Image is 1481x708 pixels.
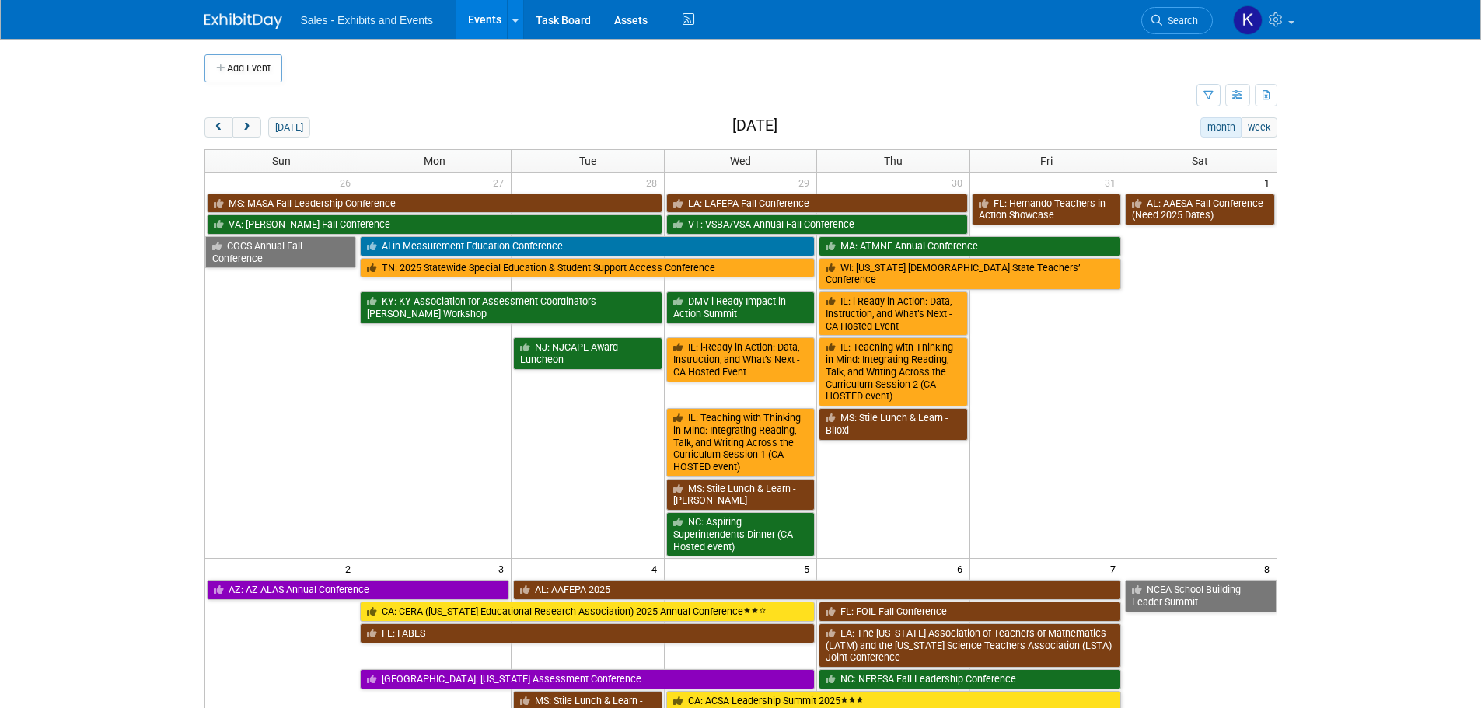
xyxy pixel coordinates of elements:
span: 30 [950,173,969,192]
a: IL: i-Ready in Action: Data, Instruction, and What’s Next - CA Hosted Event [819,291,968,336]
button: Add Event [204,54,282,82]
a: VT: VSBA/VSA Annual Fall Conference [666,214,969,235]
a: MS: Stile Lunch & Learn - [PERSON_NAME] [666,479,816,511]
span: 29 [797,173,816,192]
span: Sales - Exhibits and Events [301,14,433,26]
a: DMV i-Ready Impact in Action Summit [666,291,816,323]
span: Thu [884,155,903,167]
a: WI: [US_STATE] [DEMOGRAPHIC_DATA] State Teachers’ Conference [819,258,1121,290]
a: NC: NERESA Fall Leadership Conference [819,669,1121,689]
span: 5 [802,559,816,578]
a: AI in Measurement Education Conference [360,236,816,256]
a: TN: 2025 Statewide Special Education & Student Support Access Conference [360,258,816,278]
a: IL: Teaching with Thinking in Mind: Integrating Reading, Talk, and Writing Across the Curriculum ... [666,408,816,477]
span: 3 [497,559,511,578]
a: KY: KY Association for Assessment Coordinators [PERSON_NAME] Workshop [360,291,662,323]
h2: [DATE] [732,117,777,134]
a: Search [1141,7,1213,34]
a: NC: Aspiring Superintendents Dinner (CA-Hosted event) [666,512,816,556]
span: 8 [1263,559,1277,578]
span: Search [1162,15,1198,26]
a: NCEA School Building Leader Summit [1125,580,1276,612]
a: AL: AAESA Fall Conference (Need 2025 Dates) [1125,194,1274,225]
a: FL: FABES [360,623,816,643]
button: month [1200,117,1242,138]
a: CA: CERA ([US_STATE] Educational Research Association) 2025 Annual Conference [360,602,816,622]
a: IL: Teaching with Thinking in Mind: Integrating Reading, Talk, and Writing Across the Curriculum ... [819,337,968,406]
span: Mon [424,155,445,167]
button: next [232,117,261,138]
a: AZ: AZ ALAS Annual Conference [207,580,509,600]
span: 26 [338,173,358,192]
button: prev [204,117,233,138]
span: Tue [579,155,596,167]
span: Sun [272,155,291,167]
a: CGCS Annual Fall Conference [205,236,356,268]
span: 28 [644,173,664,192]
a: MS: MASA Fall Leadership Conference [207,194,662,214]
span: Fri [1040,155,1053,167]
button: [DATE] [268,117,309,138]
span: Wed [730,155,751,167]
span: 2 [344,559,358,578]
span: 7 [1109,559,1123,578]
img: Kara Haven [1233,5,1263,35]
a: LA: The [US_STATE] Association of Teachers of Mathematics (LATM) and the [US_STATE] Science Teach... [819,623,1121,668]
a: NJ: NJCAPE Award Luncheon [513,337,662,369]
span: 31 [1103,173,1123,192]
a: AL: AAFEPA 2025 [513,580,1121,600]
a: IL: i-Ready in Action: Data, Instruction, and What’s Next - CA Hosted Event [666,337,816,382]
a: FL: Hernando Teachers in Action Showcase [972,194,1121,225]
img: ExhibitDay [204,13,282,29]
span: 27 [491,173,511,192]
a: [GEOGRAPHIC_DATA]: [US_STATE] Assessment Conference [360,669,816,689]
a: MA: ATMNE Annual Conference [819,236,1121,256]
a: VA: [PERSON_NAME] Fall Conference [207,214,662,235]
button: week [1241,117,1277,138]
a: LA: LAFEPA Fall Conference [666,194,969,214]
span: 6 [955,559,969,578]
span: Sat [1192,155,1208,167]
span: 1 [1263,173,1277,192]
a: FL: FOIL Fall Conference [819,602,1121,622]
a: MS: Stile Lunch & Learn - Biloxi [819,408,968,440]
span: 4 [650,559,664,578]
